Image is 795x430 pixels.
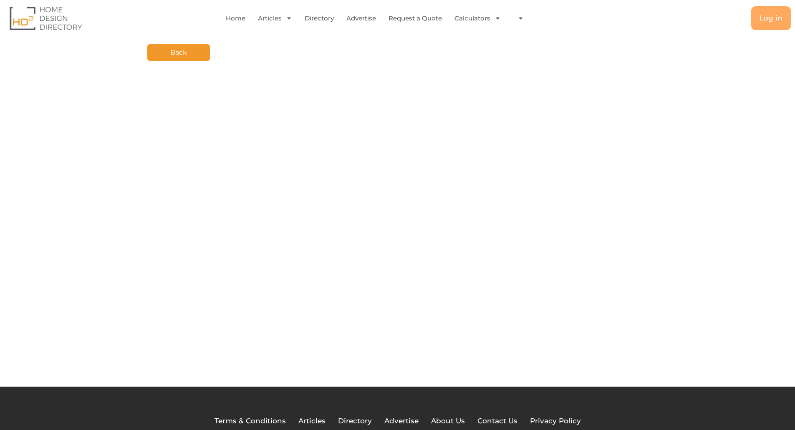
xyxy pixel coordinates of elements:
[162,9,594,28] nav: Menu
[298,416,326,427] a: Articles
[338,416,372,427] a: Directory
[346,9,376,28] a: Advertise
[530,416,581,427] a: Privacy Policy
[431,416,465,427] a: About Us
[389,9,442,28] a: Request a Quote
[454,9,501,28] a: Calculators
[305,9,334,28] a: Directory
[147,44,210,61] a: Back
[384,416,419,427] a: Advertise
[760,15,782,22] span: Log in
[226,9,245,28] a: Home
[751,6,791,30] a: Log in
[215,416,286,427] a: Terms & Conditions
[477,416,517,427] a: Contact Us
[258,9,292,28] a: Articles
